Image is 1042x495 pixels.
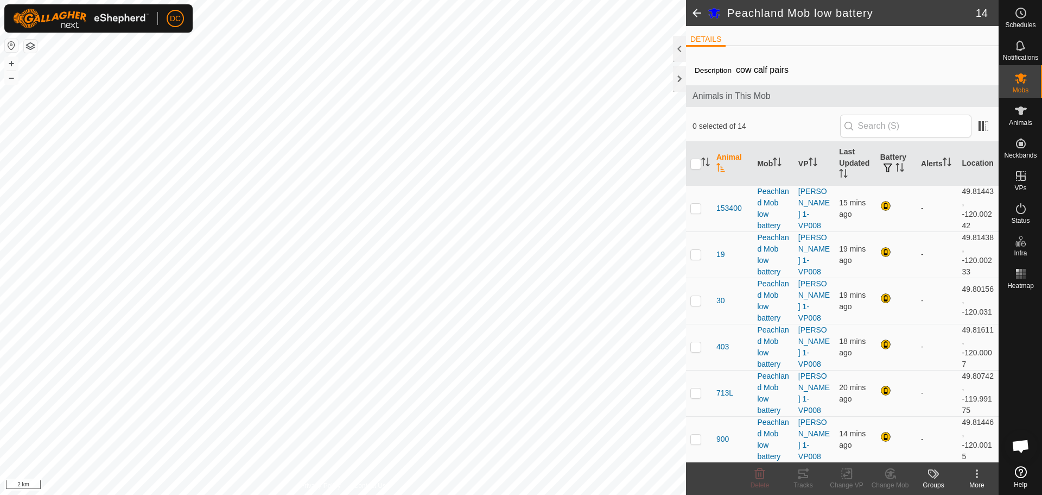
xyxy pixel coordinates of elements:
span: 14 Oct 2025, 8:06 am [839,383,866,403]
div: Peachland Mob low battery [757,371,789,416]
span: 14 Oct 2025, 8:07 am [839,291,866,311]
td: 49.81438, -120.00233 [958,231,999,278]
td: - [917,416,957,462]
td: 49.80156, -120.031 [958,278,999,324]
p-sorticon: Activate to sort [773,159,781,168]
div: Open chat [1005,430,1037,462]
a: [PERSON_NAME] 1-VP008 [798,372,830,415]
div: Change VP [825,480,868,490]
td: - [917,324,957,370]
p-sorticon: Activate to sort [716,165,725,173]
a: [PERSON_NAME] 1-VP008 [798,325,830,368]
a: Contact Us [354,481,386,491]
td: - [917,278,957,324]
p-sorticon: Activate to sort [943,159,951,168]
td: - [917,370,957,416]
td: 49.81446, -120.0015 [958,416,999,462]
button: + [5,57,18,70]
p-sorticon: Activate to sort [809,159,817,168]
th: VP [794,142,835,186]
span: 403 [716,341,729,353]
span: 14 Oct 2025, 8:10 am [839,198,866,218]
span: 30 [716,295,725,306]
th: Last Updated [835,142,875,186]
a: [PERSON_NAME] 1-VP008 [798,187,830,230]
li: DETAILS [686,34,726,47]
span: 153400 [716,203,742,214]
div: Peachland Mob low battery [757,278,789,324]
p-sorticon: Activate to sort [701,159,710,168]
span: Help [1014,481,1027,488]
span: 14 Oct 2025, 8:07 am [839,337,866,357]
span: Heatmap [1007,283,1034,289]
a: Privacy Policy [300,481,341,491]
td: 49.81443, -120.00242 [958,185,999,231]
div: Tracks [781,480,825,490]
div: Groups [912,480,955,490]
span: cow calf pairs [732,61,793,79]
span: Status [1011,217,1030,224]
input: Search (S) [840,115,971,137]
span: 14 Oct 2025, 8:11 am [839,429,866,449]
a: [PERSON_NAME] 1-VP008 [798,279,830,322]
div: Peachland Mob low battery [757,417,789,462]
a: [PERSON_NAME] 1-VP008 [798,418,830,461]
span: Delete [751,481,770,489]
td: - [917,185,957,231]
th: Alerts [917,142,957,186]
p-sorticon: Activate to sort [839,171,848,179]
div: More [955,480,999,490]
span: VPs [1014,185,1026,191]
span: Schedules [1005,22,1035,28]
th: Animal [712,142,753,186]
td: 49.80742, -119.99175 [958,370,999,416]
a: Help [999,462,1042,492]
td: - [917,231,957,278]
button: Map Layers [24,40,37,53]
span: Animals in This Mob [692,90,992,103]
span: 0 selected of 14 [692,121,840,132]
span: Neckbands [1004,152,1037,159]
span: Infra [1014,250,1027,256]
span: 14 Oct 2025, 8:06 am [839,245,866,265]
th: Location [958,142,999,186]
label: Description [695,66,732,74]
a: [PERSON_NAME] 1-VP008 [798,233,830,276]
button: – [5,71,18,84]
span: 900 [716,434,729,445]
div: Change Mob [868,480,912,490]
span: Mobs [1013,87,1028,93]
img: Gallagher Logo [13,9,149,28]
button: Reset Map [5,39,18,52]
span: Notifications [1003,54,1038,61]
th: Mob [753,142,793,186]
span: Animals [1009,120,1032,126]
span: 713L [716,387,733,399]
span: DC [170,13,181,24]
div: Peachland Mob low battery [757,232,789,278]
p-sorticon: Activate to sort [895,165,904,173]
span: 14 [976,5,988,21]
div: Peachland Mob low battery [757,324,789,370]
h2: Peachland Mob low battery [727,7,976,20]
div: Peachland Mob low battery [757,186,789,231]
td: 49.81611, -120.0007 [958,324,999,370]
span: 19 [716,249,725,260]
th: Battery [876,142,917,186]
